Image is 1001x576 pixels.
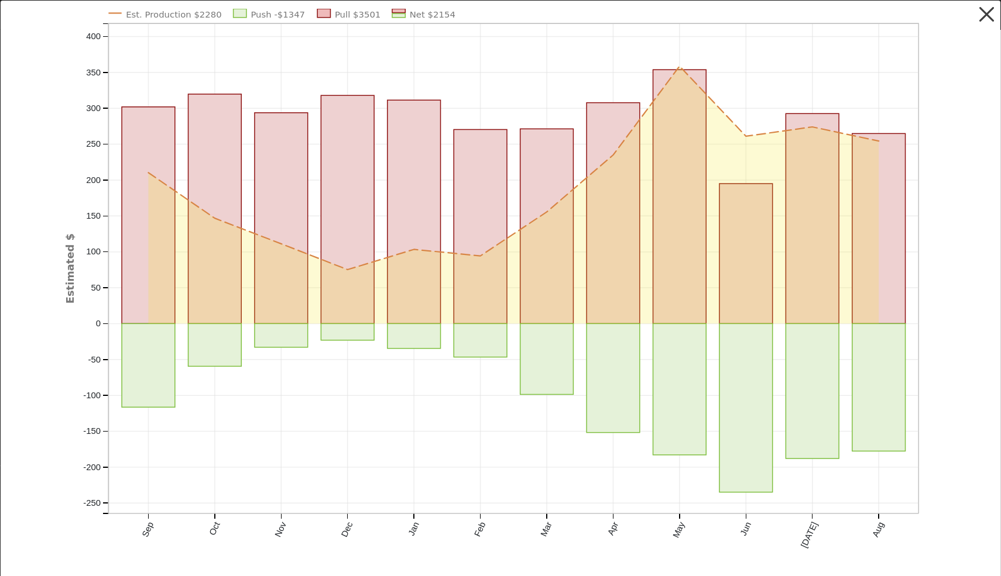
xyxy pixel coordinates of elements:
circle: onclick="" [676,63,683,70]
rect: onclick="" [188,323,242,366]
text: Apr [606,520,620,537]
rect: onclick="" [321,323,375,340]
rect: onclick="" [587,323,640,432]
text: Feb [472,520,487,538]
rect: onclick="" [520,129,574,323]
rect: onclick="" [388,100,441,323]
text: Push -$1347 [251,9,306,20]
circle: onclick="" [742,133,749,140]
text: Mar [539,520,554,538]
rect: onclick="" [786,323,839,458]
circle: onclick="" [278,240,285,247]
text: Jan [406,520,421,537]
circle: onclick="" [145,169,152,176]
circle: onclick="" [477,253,484,260]
circle: onclick="" [211,215,218,222]
rect: onclick="" [852,133,906,323]
circle: onclick="" [344,266,351,273]
rect: onclick="" [653,70,706,323]
rect: onclick="" [255,323,308,347]
text: 100 [87,247,101,256]
text: 50 [91,283,101,292]
rect: onclick="" [122,107,175,323]
text: 400 [87,32,101,41]
rect: onclick="" [719,184,773,323]
rect: onclick="" [122,323,175,407]
text: 350 [87,68,101,77]
rect: onclick="" [454,323,507,357]
text: Aug [870,520,886,539]
rect: onclick="" [388,323,441,348]
text: -150 [84,426,101,436]
rect: onclick="" [587,103,640,324]
rect: onclick="" [719,323,773,492]
text: May [671,520,687,539]
text: -100 [84,391,101,400]
text: Net $2154 [410,9,455,20]
circle: onclick="" [543,208,550,215]
text: Pull $3501 [335,9,380,20]
rect: onclick="" [786,113,839,323]
text: [DATE] [799,520,819,549]
text: -50 [88,354,101,364]
circle: onclick="" [410,246,417,253]
rect: onclick="" [520,323,574,394]
text: 250 [87,139,101,149]
circle: onclick="" [609,151,616,158]
text: Est. Production $2280 [126,9,221,20]
text: 0 [96,319,101,328]
text: 300 [87,104,101,113]
rect: onclick="" [653,323,706,454]
text: Jun [738,520,753,537]
text: Estimated $ [64,233,76,303]
rect: onclick="" [255,113,308,323]
rect: onclick="" [852,323,906,451]
text: Nov [273,520,289,538]
text: 200 [87,175,101,185]
text: Sep [140,520,156,539]
circle: onclick="" [875,137,882,144]
rect: onclick="" [321,95,375,323]
text: Oct [208,520,222,537]
text: -250 [84,498,101,508]
text: Dec [340,520,355,538]
text: -200 [84,462,101,471]
rect: onclick="" [188,94,242,323]
rect: onclick="" [454,129,507,323]
text: 150 [87,211,101,220]
circle: onclick="" [809,123,816,130]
